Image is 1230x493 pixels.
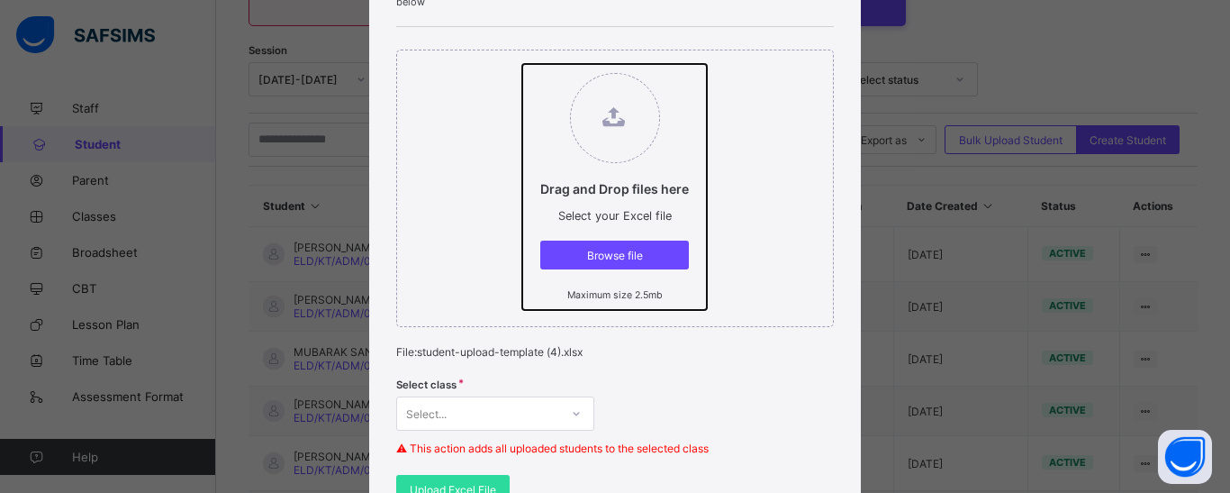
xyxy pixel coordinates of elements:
p: Drag and Drop files here [540,181,689,196]
p: File: student-upload-template (4).xlsx [396,345,834,359]
span: Select your Excel file [558,209,672,223]
span: Select class [396,379,457,391]
div: Select... [406,397,447,431]
span: Browse file [554,249,675,262]
p: ⚠ This action adds all uploaded students to the selected class [396,442,834,455]
button: Open asap [1158,430,1212,484]
small: Maximum size 2.5mb [567,289,663,301]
